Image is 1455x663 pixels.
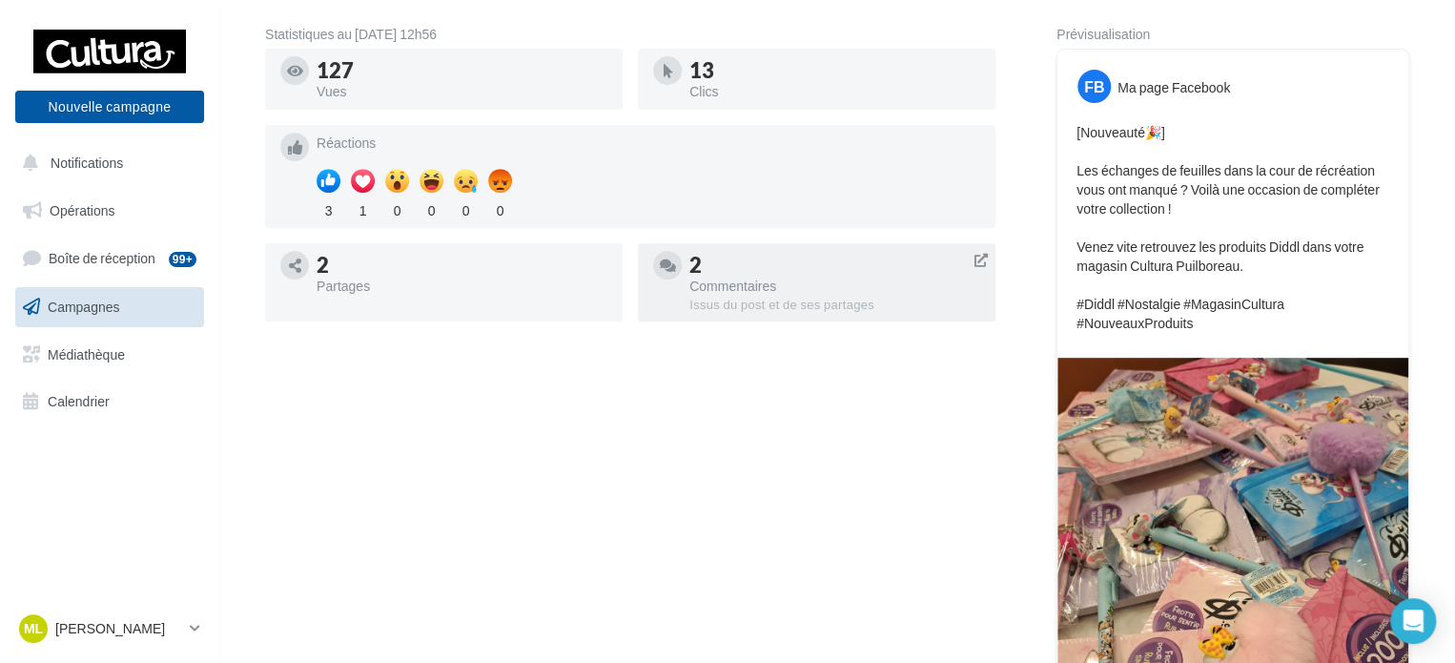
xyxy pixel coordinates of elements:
[50,202,114,218] span: Opérations
[11,191,208,231] a: Opérations
[689,60,980,81] div: 13
[317,255,607,276] div: 2
[11,238,208,279] a: Boîte de réception99+
[11,335,208,375] a: Médiathèque
[1390,598,1436,644] div: Open Intercom Messenger
[317,136,980,150] div: Réactions
[15,611,204,647] a: ML [PERSON_NAME]
[317,60,607,81] div: 127
[55,619,182,638] p: [PERSON_NAME]
[48,345,125,362] span: Médiathèque
[1056,28,1409,41] div: Prévisualisation
[11,382,208,422] a: Calendrier
[1117,78,1230,97] div: Ma page Facebook
[317,85,607,98] div: Vues
[265,28,995,41] div: Statistiques au [DATE] 12h56
[51,155,123,171] span: Notifications
[488,197,512,220] div: 0
[1076,123,1389,333] p: [Nouveauté🎉] Les échanges de feuilles dans la cour de récréation vous ont manqué ? Voilà une occa...
[689,85,980,98] div: Clics
[49,250,155,266] span: Boîte de réception
[385,197,409,220] div: 0
[169,252,196,267] div: 99+
[689,255,980,276] div: 2
[15,91,204,123] button: Nouvelle campagne
[317,280,607,293] div: Partages
[689,297,980,314] div: Issus du post et de ses partages
[48,299,120,315] span: Campagnes
[1077,70,1111,103] div: FB
[48,393,110,409] span: Calendrier
[11,143,200,183] button: Notifications
[351,197,375,220] div: 1
[454,197,478,220] div: 0
[317,197,340,220] div: 3
[420,197,443,220] div: 0
[11,287,208,327] a: Campagnes
[689,280,980,293] div: Commentaires
[24,619,43,638] span: ML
